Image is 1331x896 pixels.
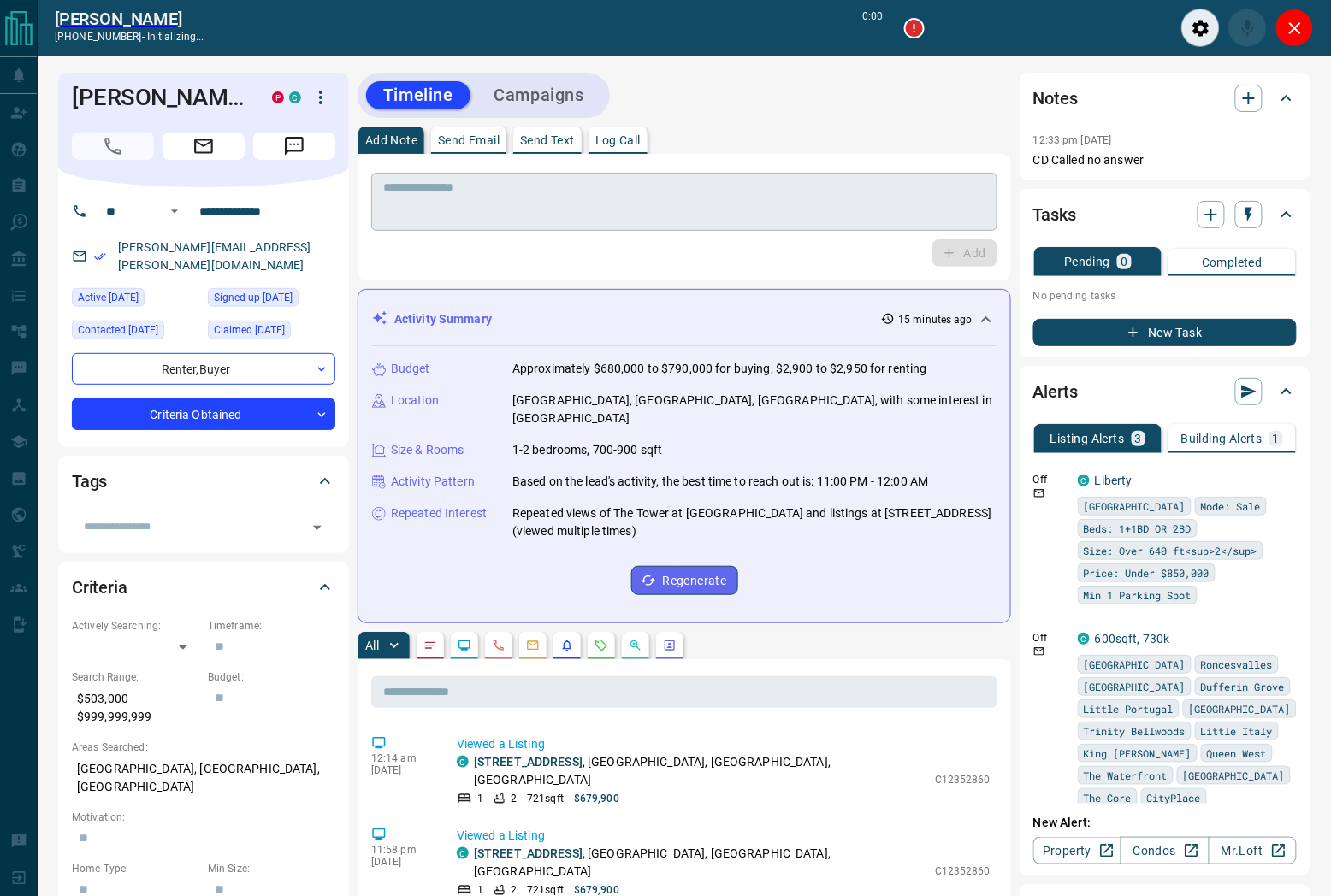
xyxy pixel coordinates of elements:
[863,9,884,47] p: 0:00
[1050,433,1125,445] p: Listing Alerts
[394,310,492,328] p: Activity Summary
[511,791,517,806] p: 2
[1121,256,1127,268] p: 0
[474,755,583,769] a: [STREET_ADDRESS]
[371,764,431,776] p: [DATE]
[458,639,471,652] svg: Lead Browsing Activity
[1228,9,1267,47] div: Mute
[371,844,431,856] p: 11:58 pm
[527,791,564,806] p: 721 sqft
[214,289,293,306] span: Signed up [DATE]
[365,640,379,651] p: All
[1084,722,1186,740] span: Trinity Bellwoods
[1189,700,1291,717] span: [GEOGRAPHIC_DATA]
[208,669,335,685] p: Budget:
[94,251,106,262] svg: Email Verified
[1084,520,1192,537] span: Beds: 1+1BD OR 2BD
[526,639,540,652] svg: Emails
[72,461,335,502] div: Tags
[72,861,199,876] p: Home Type:
[512,392,997,427] p: [GEOGRAPHIC_DATA], [GEOGRAPHIC_DATA], [GEOGRAPHIC_DATA], with some interest in [GEOGRAPHIC_DATA]
[595,134,641,146] p: Log Call
[1084,678,1186,695] span: [GEOGRAPHIC_DATA]
[72,669,199,685] p: Search Range:
[1084,498,1186,515] span: [GEOGRAPHIC_DATA]
[208,861,335,876] p: Min Size:
[1078,633,1090,645] div: condos.ca
[1033,283,1297,309] p: No pending tasks
[371,856,431,868] p: [DATE]
[1275,9,1314,47] div: Close
[147,31,204,43] span: initializing...
[163,133,245,160] span: Email
[72,288,199,312] div: Tue Sep 09 2025
[1033,472,1068,487] p: Off
[1084,542,1257,559] span: Size: Over 640 ft<sup>2</sup>
[1084,656,1186,673] span: [GEOGRAPHIC_DATA]
[391,441,464,459] p: Size & Rooms
[457,756,469,768] div: condos.ca
[438,134,500,146] p: Send Email
[72,133,154,160] span: Call
[1033,201,1076,228] h2: Tasks
[253,133,335,160] span: Message
[477,791,483,806] p: 1
[512,473,929,491] p: Based on the lead's activity, the best time to reach out is: 11:00 PM - 12:00 AM
[72,740,335,755] p: Areas Searched:
[457,847,469,859] div: condos.ca
[1033,371,1297,412] div: Alerts
[457,735,991,753] p: Viewed a Listing
[208,288,335,312] div: Thu Apr 30 2020
[55,9,204,29] a: [PERSON_NAME]
[574,791,619,806] p: $679,900
[72,353,335,385] div: Renter , Buyer
[492,639,506,652] svg: Calls
[1033,837,1121,864] a: Property
[935,864,991,879] p: C12352860
[1078,475,1090,486] div: condos.ca
[366,81,470,109] button: Timeline
[512,441,662,459] p: 1-2 bedrooms, 700-900 sqft
[898,312,973,327] p: 15 minutes ago
[365,134,417,146] p: Add Note
[629,639,642,652] svg: Opportunities
[1207,745,1267,762] span: Queen West
[391,473,475,491] p: Activity Pattern
[1033,645,1045,657] svg: Email
[118,240,311,272] a: [PERSON_NAME][EMAIL_ADDRESS][PERSON_NAME][DOMAIN_NAME]
[391,360,430,378] p: Budget
[72,618,199,634] p: Actively Searching:
[935,772,991,787] p: C12352860
[1147,789,1201,806] span: CityPlace
[1084,700,1174,717] span: Little Portugal
[1033,85,1078,112] h2: Notes
[1183,767,1285,784] span: [GEOGRAPHIC_DATA]
[1273,433,1280,445] p: 1
[78,321,158,339] span: Contacted [DATE]
[520,134,575,146] p: Send Text
[72,810,335,825] p: Motivation:
[1033,814,1297,832] p: New Alert:
[1033,319,1297,346] button: New Task
[208,321,335,345] div: Thu Feb 02 2023
[663,639,677,652] svg: Agent Actions
[1209,837,1297,864] a: Mr.Loft
[1033,487,1045,499] svg: Email
[72,468,107,495] h2: Tags
[371,752,431,764] p: 12:14 am
[1033,378,1078,405] h2: Alerts
[1033,134,1112,146] p: 12:33 pm [DATE]
[272,91,284,103] div: property.ca
[305,516,329,539] button: Open
[72,567,335,608] div: Criteria
[512,360,927,378] p: Approximately $680,000 to $790,000 for buying, $2,900 to $2,950 for renting
[1201,722,1273,740] span: Little Italy
[1033,151,1297,169] p: CD Called no answer
[72,685,199,731] p: $503,000 - $999,999,999
[560,639,574,652] svg: Listing Alerts
[72,574,127,601] h2: Criteria
[1064,256,1110,268] p: Pending
[1201,656,1273,673] span: Roncesvalles
[474,846,583,860] a: [STREET_ADDRESS]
